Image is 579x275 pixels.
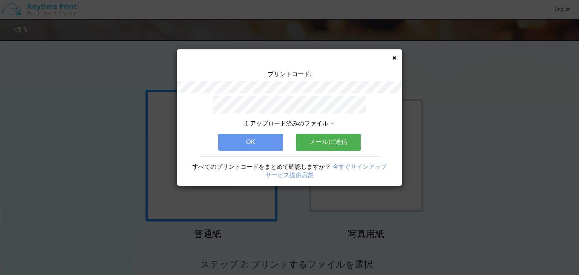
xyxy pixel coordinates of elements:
[296,134,361,150] button: メールに送信
[218,134,283,150] button: OK
[268,71,311,77] span: プリントコード:
[192,163,331,170] span: すべてのプリントコードをまとめて確認しますか？
[265,172,314,178] a: サービス提供店舗
[245,120,328,127] span: 1 アップロード済みのファイル
[332,163,387,170] a: 今すぐサインアップ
